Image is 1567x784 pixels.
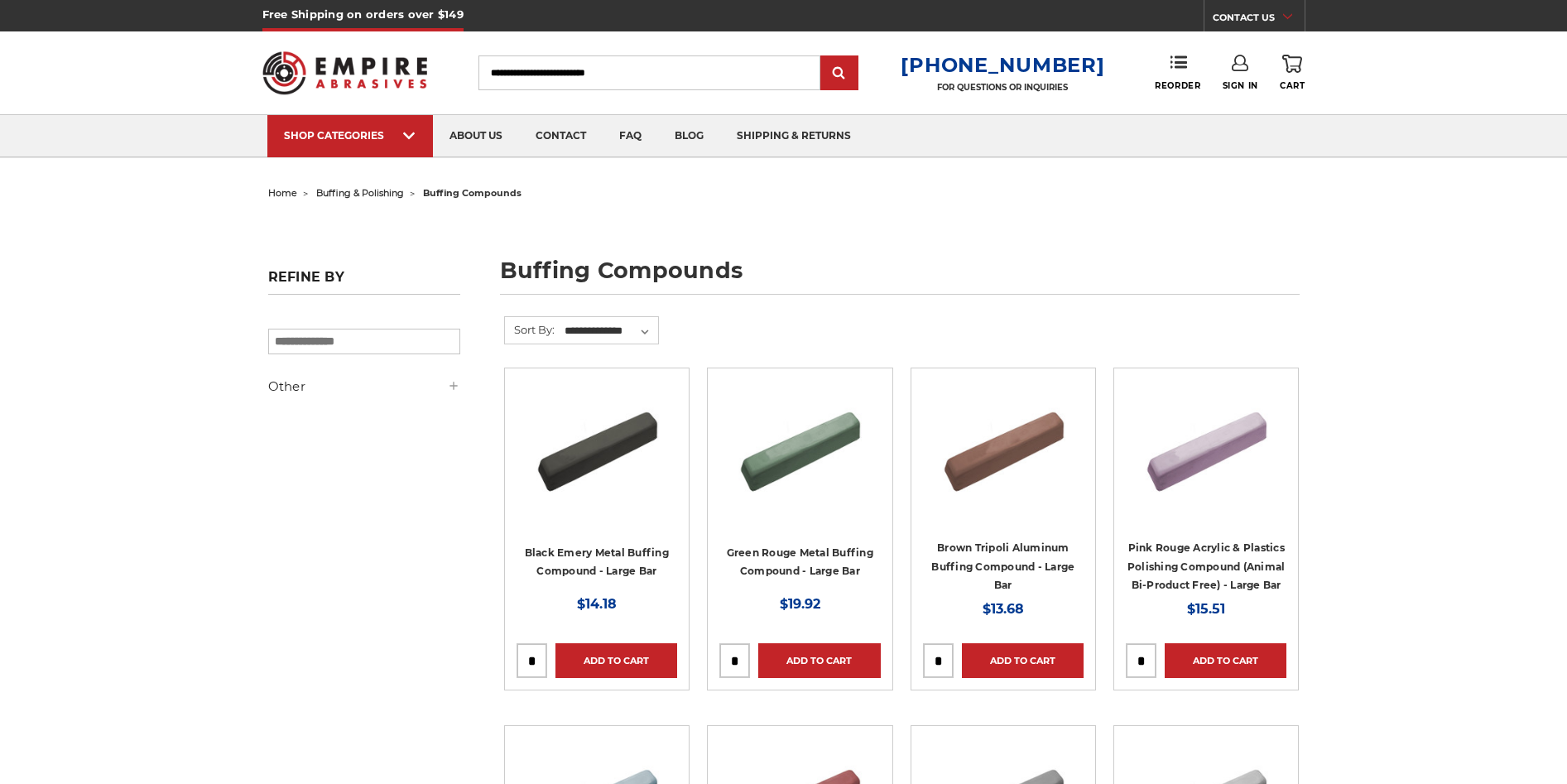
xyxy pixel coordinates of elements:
[284,129,416,142] div: SHOP CATEGORIES
[519,115,603,157] a: contact
[1280,80,1305,91] span: Cart
[937,380,1070,512] img: Brown Tripoli Aluminum Buffing Compound
[923,380,1084,541] a: Brown Tripoli Aluminum Buffing Compound
[433,115,519,157] a: about us
[727,546,873,578] a: Green Rouge Metal Buffing Compound - Large Bar
[983,601,1024,617] span: $13.68
[525,546,669,578] a: Black Emery Metal Buffing Compound - Large Bar
[719,380,880,541] a: Green Rouge Aluminum Buffing Compound
[901,82,1104,93] p: FOR QUESTIONS OR INQUIRIES
[758,643,880,678] a: Add to Cart
[1280,55,1305,91] a: Cart
[262,41,428,105] img: Empire Abrasives
[562,319,658,344] select: Sort By:
[268,377,460,397] h5: Other
[658,115,720,157] a: blog
[733,380,866,512] img: Green Rouge Aluminum Buffing Compound
[1127,541,1286,591] a: Pink Rouge Acrylic & Plastics Polishing Compound (Animal Bi-Product Free) - Large Bar
[720,115,868,157] a: shipping & returns
[1187,601,1225,617] span: $15.51
[962,643,1084,678] a: Add to Cart
[500,259,1300,295] h1: buffing compounds
[555,643,677,678] a: Add to Cart
[1155,80,1200,91] span: Reorder
[423,187,522,199] span: buffing compounds
[316,187,404,199] a: buffing & polishing
[1213,8,1305,31] a: CONTACT US
[1140,380,1272,512] img: Pink Plastic Polishing Compound
[517,380,677,541] a: Black Stainless Steel Buffing Compound
[603,115,658,157] a: faq
[780,596,820,612] span: $19.92
[531,380,663,512] img: Black Stainless Steel Buffing Compound
[931,541,1074,591] a: Brown Tripoli Aluminum Buffing Compound - Large Bar
[505,317,555,342] label: Sort By:
[577,596,617,612] span: $14.18
[1155,55,1200,90] a: Reorder
[1126,380,1286,541] a: Pink Plastic Polishing Compound
[268,269,460,295] h5: Refine by
[823,57,856,90] input: Submit
[268,187,297,199] a: home
[1223,80,1258,91] span: Sign In
[1165,643,1286,678] a: Add to Cart
[901,53,1104,77] a: [PHONE_NUMBER]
